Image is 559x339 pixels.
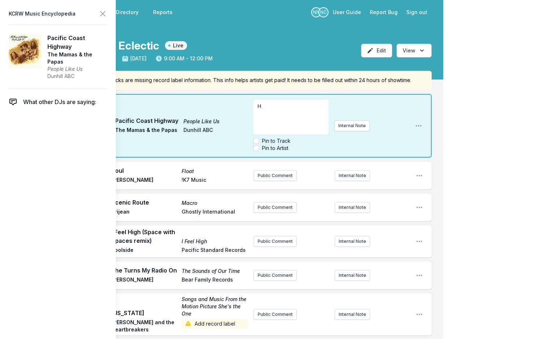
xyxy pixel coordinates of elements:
button: Public Comment [254,170,297,181]
span: Ghostly International [182,208,247,217]
span: Bear Family Records [182,276,247,285]
p: Novena Carmel [318,7,329,17]
button: Sign out [402,6,432,19]
span: Pacific Coast Highway [47,34,107,51]
a: Report Bug [365,6,402,19]
span: [PERSON_NAME] [111,176,177,185]
button: Internal Note [335,202,370,213]
button: Public Comment [254,270,297,281]
img: People Like Us [9,34,42,68]
span: [US_STATE] [111,309,177,317]
span: H [258,103,261,109]
button: Internal Note [335,236,370,247]
button: Open playlist item options [416,311,423,318]
span: !K7 Music [182,176,247,185]
button: Open playlist item options [416,272,423,279]
span: Brijean [111,208,177,217]
span: Float [182,168,247,175]
span: Macro [182,199,247,207]
span: She Turns My Radio On [111,266,177,275]
span: What other DJs are saying: [23,98,96,106]
span: KCRW Music Encyclopedia [9,9,76,19]
a: User Guide [329,6,365,19]
button: Open playlist item options [416,172,423,179]
label: Pin to Track [262,137,291,145]
span: The Sounds of Our Time [182,267,247,275]
span: Songs and Music From the Motion Picture She's the One [182,296,247,317]
label: Pin to Artist [262,145,288,152]
span: [PERSON_NAME] and the Heartbreakers [111,319,177,333]
button: Public Comment [254,236,297,247]
button: Open playlist item options [415,122,422,129]
span: Some of your tracks are missing record label information. This info helps artists get paid! It ne... [75,77,411,84]
span: People Like Us [47,65,107,73]
span: Scenic Route [111,198,177,207]
a: Reports [149,6,177,19]
button: Internal Note [335,170,370,181]
span: Pacific Coast Highway [115,116,179,125]
button: Internal Note [335,309,370,320]
span: Pacific Standard Records [182,246,247,255]
button: Open playlist item options [416,204,423,211]
span: Poolside [111,246,177,255]
button: Internal Note [335,270,370,281]
span: The Mamas & the Papas [47,51,107,65]
button: Internal Note [334,120,370,131]
span: People Like Us [183,118,247,125]
p: Nassir Nassirzadeh [311,7,321,17]
button: Open options [397,44,432,57]
button: Public Comment [254,309,297,320]
span: [DATE] [122,55,147,62]
span: Add record label [182,319,247,329]
span: Soul [111,166,177,175]
span: The Mamas & the Papas [115,126,179,135]
button: Edit [361,44,392,57]
span: I Feel High (Space with Spaces remix) [111,228,177,245]
button: Open playlist item options [416,238,423,245]
span: Dunhill ABC [47,73,107,80]
span: [PERSON_NAME] [111,276,177,285]
span: Live [165,41,187,50]
span: I Feel High [182,238,247,245]
span: Dunhill ABC [183,126,247,135]
span: 9:00 AM - 12:00 PM [155,55,213,62]
button: Public Comment [254,202,297,213]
